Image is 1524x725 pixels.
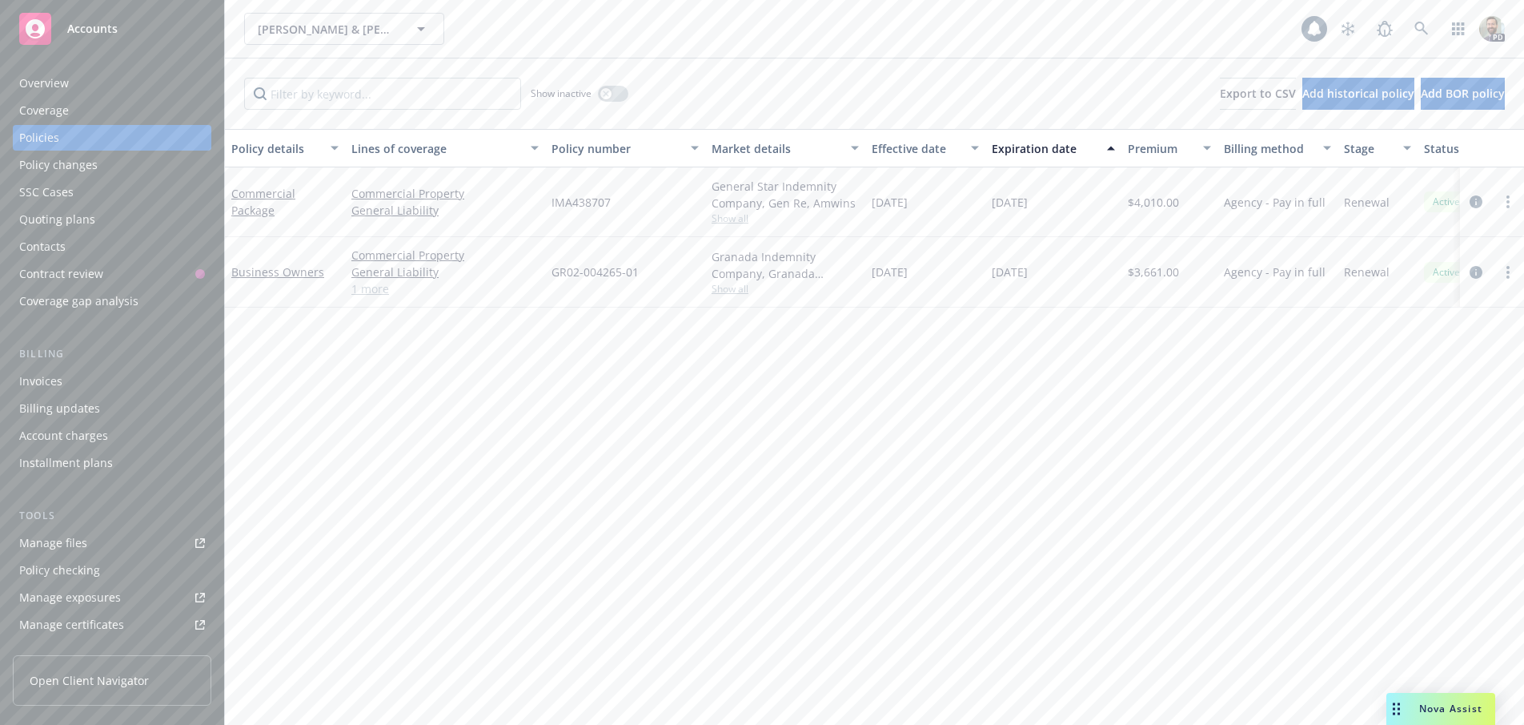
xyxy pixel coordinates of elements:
[551,140,681,157] div: Policy number
[1338,129,1418,167] button: Stage
[712,282,859,296] span: Show all
[19,98,69,123] div: Coverage
[19,179,74,205] div: SSC Cases
[1128,264,1179,280] span: $3,661.00
[351,185,539,202] a: Commercial Property
[705,129,865,167] button: Market details
[13,234,211,260] a: Contacts
[13,98,211,123] a: Coverage
[13,6,211,51] a: Accounts
[992,264,1028,280] span: [DATE]
[13,585,211,610] a: Manage exposures
[551,264,639,280] span: GR02-004265-01
[1421,78,1505,110] button: Add BOR policy
[1220,78,1296,110] button: Export to CSV
[231,186,295,218] a: Commercial Package
[1344,194,1390,211] span: Renewal
[19,612,124,638] div: Manage certificates
[1386,693,1495,725] button: Nova Assist
[13,70,211,96] a: Overview
[67,22,118,35] span: Accounts
[225,129,345,167] button: Policy details
[1430,195,1462,209] span: Active
[244,13,444,45] button: [PERSON_NAME] & [PERSON_NAME] (Commercial)
[712,211,859,225] span: Show all
[13,639,211,665] a: Manage BORs
[13,288,211,314] a: Coverage gap analysis
[351,202,539,219] a: General Liability
[13,179,211,205] a: SSC Cases
[13,612,211,638] a: Manage certificates
[865,129,985,167] button: Effective date
[1224,194,1325,211] span: Agency - Pay in full
[1224,140,1313,157] div: Billing method
[19,396,100,421] div: Billing updates
[13,125,211,151] a: Policies
[712,248,859,282] div: Granada Indemnity Company, Granada Indemnity Company, Core Programs
[1128,194,1179,211] span: $4,010.00
[1302,86,1414,101] span: Add historical policy
[13,558,211,583] a: Policy checking
[872,194,908,211] span: [DATE]
[19,585,121,610] div: Manage exposures
[1442,13,1474,45] a: Switch app
[19,288,138,314] div: Coverage gap analysis
[13,530,211,556] a: Manage files
[13,508,211,524] div: Tools
[13,346,211,362] div: Billing
[351,264,539,280] a: General Liability
[30,672,149,689] span: Open Client Navigator
[258,21,396,38] span: [PERSON_NAME] & [PERSON_NAME] (Commercial)
[1217,129,1338,167] button: Billing method
[351,247,539,264] a: Commercial Property
[551,194,611,211] span: IMA438707
[712,178,859,211] div: General Star Indemnity Company, Gen Re, Amwins
[345,129,545,167] button: Lines of coverage
[1220,86,1296,101] span: Export to CSV
[531,87,592,100] span: Show inactive
[1424,140,1522,157] div: Status
[1419,702,1482,715] span: Nova Assist
[19,125,59,151] div: Policies
[872,140,961,157] div: Effective date
[1498,192,1518,211] a: more
[1406,13,1438,45] a: Search
[19,558,100,583] div: Policy checking
[1369,13,1401,45] a: Report a Bug
[351,140,521,157] div: Lines of coverage
[872,264,908,280] span: [DATE]
[1479,16,1505,42] img: photo
[13,450,211,476] a: Installment plans
[1498,263,1518,282] a: more
[244,78,521,110] input: Filter by keyword...
[1224,264,1325,280] span: Agency - Pay in full
[1466,192,1486,211] a: circleInformation
[13,261,211,287] a: Contract review
[19,207,95,232] div: Quoting plans
[1430,265,1462,280] span: Active
[1421,86,1505,101] span: Add BOR policy
[19,423,108,449] div: Account charges
[13,369,211,394] a: Invoices
[545,129,705,167] button: Policy number
[992,194,1028,211] span: [DATE]
[1302,78,1414,110] button: Add historical policy
[13,423,211,449] a: Account charges
[351,280,539,297] a: 1 more
[1121,129,1217,167] button: Premium
[19,530,87,556] div: Manage files
[19,234,66,260] div: Contacts
[1466,263,1486,282] a: circleInformation
[19,261,103,287] div: Contract review
[19,152,98,178] div: Policy changes
[13,396,211,421] a: Billing updates
[19,369,62,394] div: Invoices
[1386,693,1406,725] div: Drag to move
[1344,264,1390,280] span: Renewal
[985,129,1121,167] button: Expiration date
[19,70,69,96] div: Overview
[13,152,211,178] a: Policy changes
[1128,140,1193,157] div: Premium
[19,639,94,665] div: Manage BORs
